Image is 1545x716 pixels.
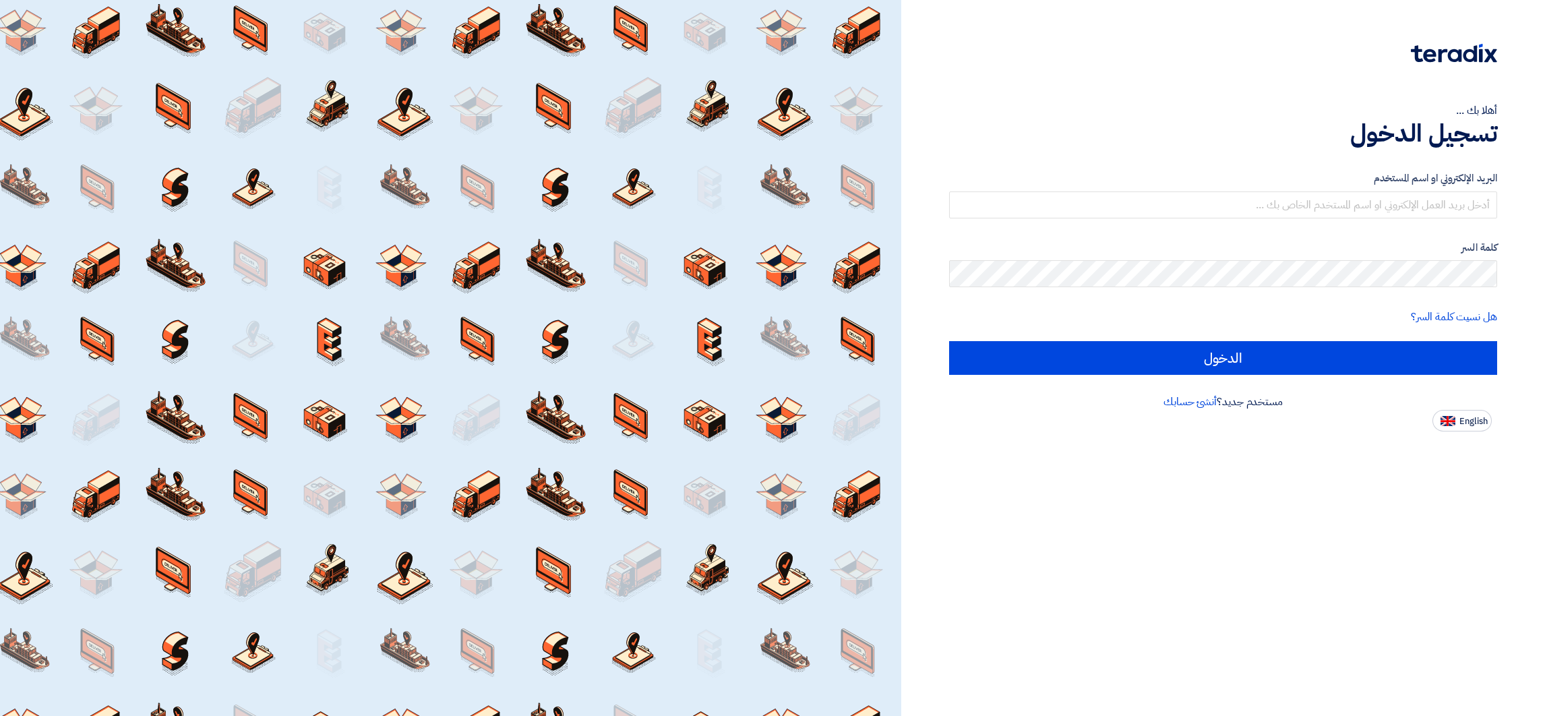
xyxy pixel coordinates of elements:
span: English [1459,417,1488,426]
button: English [1432,410,1492,431]
input: أدخل بريد العمل الإلكتروني او اسم المستخدم الخاص بك ... [949,191,1497,218]
a: هل نسيت كلمة السر؟ [1411,309,1497,325]
label: البريد الإلكتروني او اسم المستخدم [949,171,1497,186]
h1: تسجيل الدخول [949,119,1497,148]
img: Teradix logo [1411,44,1497,63]
img: en-US.png [1441,416,1455,426]
a: أنشئ حسابك [1163,394,1217,410]
div: مستخدم جديد؟ [949,394,1497,410]
div: أهلا بك ... [949,102,1497,119]
label: كلمة السر [949,240,1497,256]
input: الدخول [949,341,1497,375]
